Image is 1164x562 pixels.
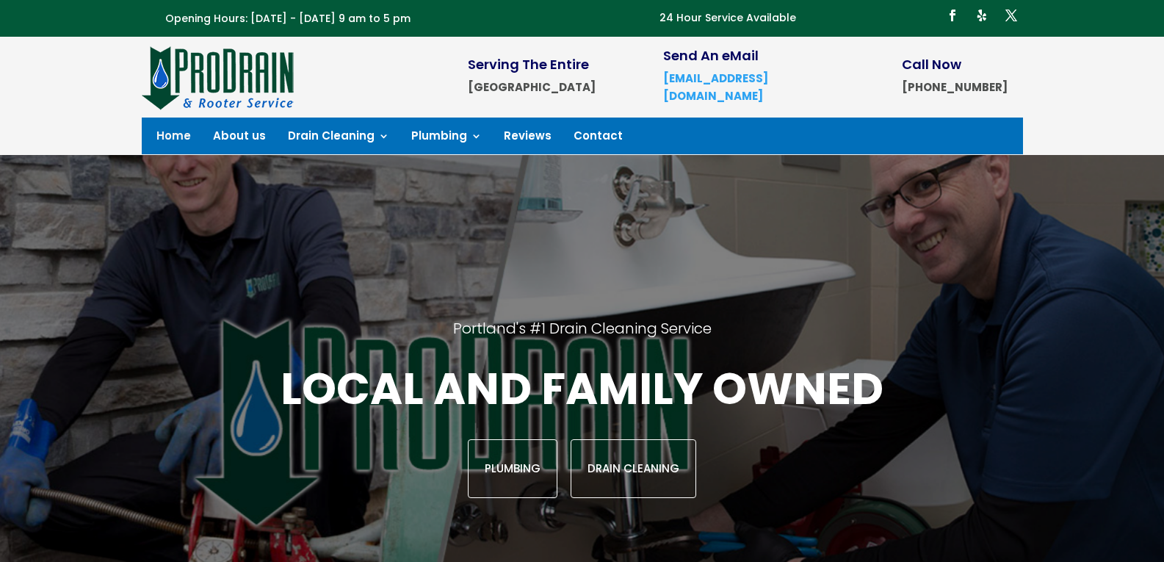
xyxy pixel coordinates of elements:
[468,439,557,498] a: Plumbing
[574,131,623,147] a: Contact
[999,4,1023,27] a: Follow on X
[411,131,482,147] a: Plumbing
[663,46,759,65] span: Send An eMail
[142,44,295,110] img: site-logo-100h
[152,319,1013,360] h2: Portland's #1 Drain Cleaning Service
[571,439,696,498] a: Drain Cleaning
[970,4,994,27] a: Follow on Yelp
[156,131,191,147] a: Home
[213,131,266,147] a: About us
[659,10,796,27] p: 24 Hour Service Available
[902,79,1008,95] strong: [PHONE_NUMBER]
[504,131,552,147] a: Reviews
[288,131,389,147] a: Drain Cleaning
[902,55,961,73] span: Call Now
[468,55,589,73] span: Serving The Entire
[663,71,768,104] a: [EMAIL_ADDRESS][DOMAIN_NAME]
[941,4,964,27] a: Follow on Facebook
[468,79,596,95] strong: [GEOGRAPHIC_DATA]
[165,11,411,26] span: Opening Hours: [DATE] - [DATE] 9 am to 5 pm
[152,360,1013,498] div: Local and family owned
